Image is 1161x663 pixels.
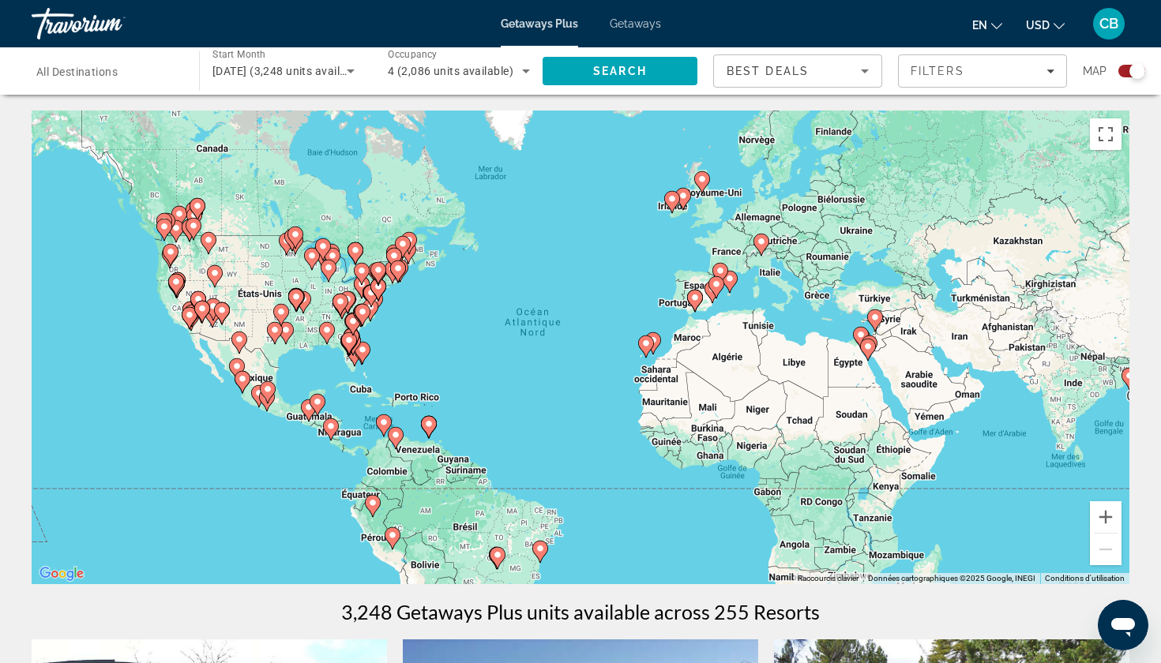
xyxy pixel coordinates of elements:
h1: 3,248 Getaways Plus units available across 255 Resorts [341,600,820,624]
button: Search [543,57,697,85]
span: All Destinations [36,66,118,78]
button: Raccourcis clavier [798,573,859,584]
a: Ouvrir cette zone dans Google Maps (dans une nouvelle fenêtre) [36,564,88,584]
a: Conditions d'utilisation (s'ouvre dans un nouvel onglet) [1045,574,1125,582]
button: Filters [898,54,1067,88]
span: Start Month [212,49,265,60]
button: User Menu [1088,7,1129,40]
a: Travorium [32,3,190,44]
mat-select: Sort by [727,62,869,81]
span: en [972,19,987,32]
span: Map [1083,60,1107,82]
span: USD [1026,19,1050,32]
button: Zoom avant [1090,501,1122,533]
img: Google [36,564,88,584]
span: [DATE] (3,248 units available) [212,65,366,77]
button: Zoom arrière [1090,534,1122,565]
iframe: Bouton de lancement de la fenêtre de messagerie [1098,600,1148,650]
button: Change language [972,13,1002,36]
span: Best Deals [727,65,809,77]
input: Select destination [36,62,178,81]
span: Filters [911,65,964,77]
a: Getaways Plus [501,17,578,30]
a: Getaways [610,17,661,30]
span: Occupancy [388,49,438,60]
span: CB [1099,16,1118,32]
button: Change currency [1026,13,1065,36]
button: Passer en plein écran [1090,118,1122,150]
span: Données cartographiques ©2025 Google, INEGI [868,574,1035,582]
span: 4 (2,086 units available) [388,65,513,77]
span: Search [593,65,647,77]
